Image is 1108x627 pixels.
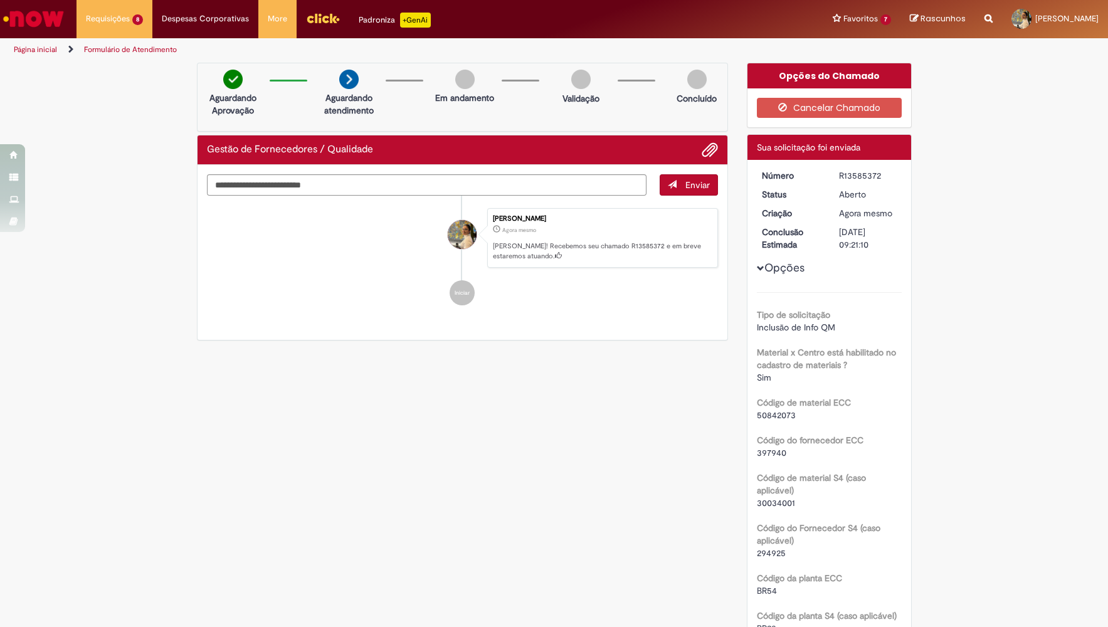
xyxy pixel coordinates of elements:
span: [PERSON_NAME] [1035,13,1099,24]
b: Código do Fornecedor S4 (caso aplicável) [757,522,880,546]
b: Código de material ECC [757,397,851,408]
ul: Trilhas de página [9,38,729,61]
div: [PERSON_NAME] [493,215,711,223]
b: Material x Centro está habilitado no cadastro de materiais ? [757,347,896,371]
div: Yasmim Ferreira Da Silva [448,220,477,249]
span: Agora mesmo [502,226,536,234]
li: Yasmim Ferreira Da Silva [207,208,719,268]
time: 01/10/2025 11:21:07 [839,208,892,219]
dt: Criação [752,207,830,219]
a: Rascunhos [910,13,966,25]
span: 294925 [757,547,786,559]
span: 30034001 [757,497,795,508]
span: Inclusão de Info QM [757,322,835,333]
a: Página inicial [14,45,57,55]
img: img-circle-grey.png [455,70,475,89]
div: Padroniza [359,13,431,28]
img: ServiceNow [1,6,66,31]
p: Concluído [677,92,717,105]
span: Requisições [86,13,130,25]
p: Em andamento [435,92,494,104]
span: 7 [880,14,891,25]
h2: Gestão de Fornecedores / Qualidade Histórico de tíquete [207,144,373,155]
span: Enviar [685,179,710,191]
img: img-circle-grey.png [687,70,707,89]
p: Validação [562,92,599,105]
b: Tipo de solicitação [757,309,830,320]
img: click_logo_yellow_360x200.png [306,9,340,28]
span: 50842073 [757,409,796,421]
p: [PERSON_NAME]! Recebemos seu chamado R13585372 e em breve estaremos atuando. [493,241,711,261]
button: Cancelar Chamado [757,98,902,118]
time: 01/10/2025 11:21:07 [502,226,536,234]
b: Código da planta S4 (caso aplicável) [757,610,897,621]
span: Despesas Corporativas [162,13,249,25]
span: Sua solicitação foi enviada [757,142,860,153]
textarea: Digite sua mensagem aqui... [207,174,647,196]
img: img-circle-grey.png [571,70,591,89]
span: BR54 [757,585,777,596]
a: Formulário de Atendimento [84,45,177,55]
img: check-circle-green.png [223,70,243,89]
div: Opções do Chamado [747,63,911,88]
dt: Status [752,188,830,201]
dt: Número [752,169,830,182]
b: Código da planta ECC [757,572,842,584]
span: 397940 [757,447,786,458]
button: Adicionar anexos [702,142,718,158]
dt: Conclusão Estimada [752,226,830,251]
p: Aguardando atendimento [319,92,379,117]
span: More [268,13,287,25]
span: Agora mesmo [839,208,892,219]
b: Código do fornecedor ECC [757,435,863,446]
img: arrow-next.png [339,70,359,89]
div: Aberto [839,188,897,201]
span: Rascunhos [921,13,966,24]
p: Aguardando Aprovação [203,92,263,117]
button: Enviar [660,174,718,196]
span: Sim [757,372,771,383]
b: Código de material S4 (caso aplicável) [757,472,866,496]
div: [DATE] 09:21:10 [839,226,897,251]
div: R13585372 [839,169,897,182]
p: +GenAi [400,13,431,28]
span: 8 [132,14,143,25]
div: 01/10/2025 11:21:07 [839,207,897,219]
span: Favoritos [843,13,878,25]
ul: Histórico de tíquete [207,196,719,319]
